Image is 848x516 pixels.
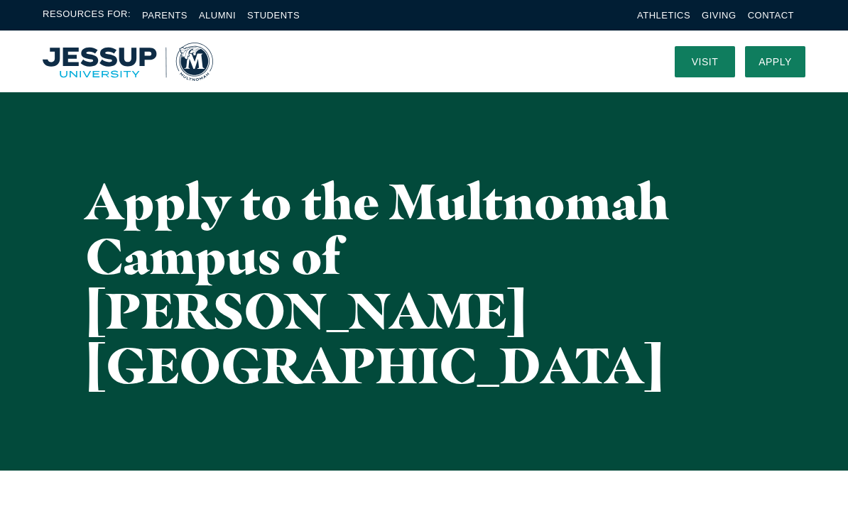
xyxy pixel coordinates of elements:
a: Students [247,10,300,21]
a: Parents [142,10,187,21]
a: Visit [675,46,735,77]
a: Athletics [637,10,690,21]
span: Resources For: [43,7,131,23]
a: Contact [748,10,794,21]
h1: Apply to the Multnomah Campus of [PERSON_NAME][GEOGRAPHIC_DATA] [85,174,763,393]
a: Alumni [199,10,236,21]
a: Giving [702,10,736,21]
a: Apply [745,46,805,77]
a: Home [43,43,213,81]
img: Multnomah University Logo [43,43,213,81]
